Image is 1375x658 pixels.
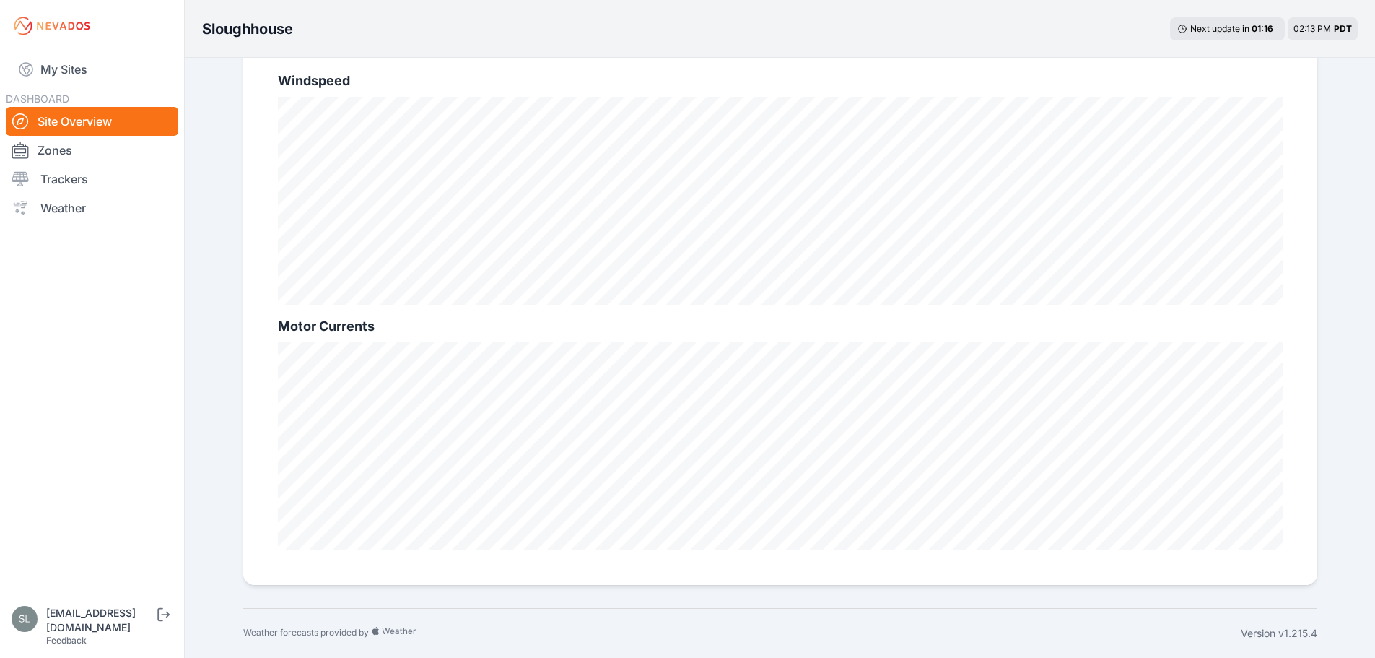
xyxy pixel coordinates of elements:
[1241,626,1317,641] div: Version v1.215.4
[1334,23,1352,34] span: PDT
[243,626,1241,641] div: Weather forecasts provided by
[12,606,38,632] img: sloughhousesolar@invenergy.com
[46,635,87,646] a: Feedback
[202,19,293,39] h3: Sloughhouse
[6,194,178,222] a: Weather
[1190,23,1249,34] span: Next update in
[1293,23,1331,34] span: 02:13 PM
[278,316,1283,337] h2: Motor Currents
[202,10,293,48] nav: Breadcrumb
[6,165,178,194] a: Trackers
[46,606,154,635] div: [EMAIL_ADDRESS][DOMAIN_NAME]
[6,52,178,87] a: My Sites
[12,14,92,38] img: Nevados
[1252,23,1278,35] div: 01 : 16
[6,92,69,105] span: DASHBOARD
[6,107,178,136] a: Site Overview
[6,136,178,165] a: Zones
[278,71,1283,91] h2: Windspeed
